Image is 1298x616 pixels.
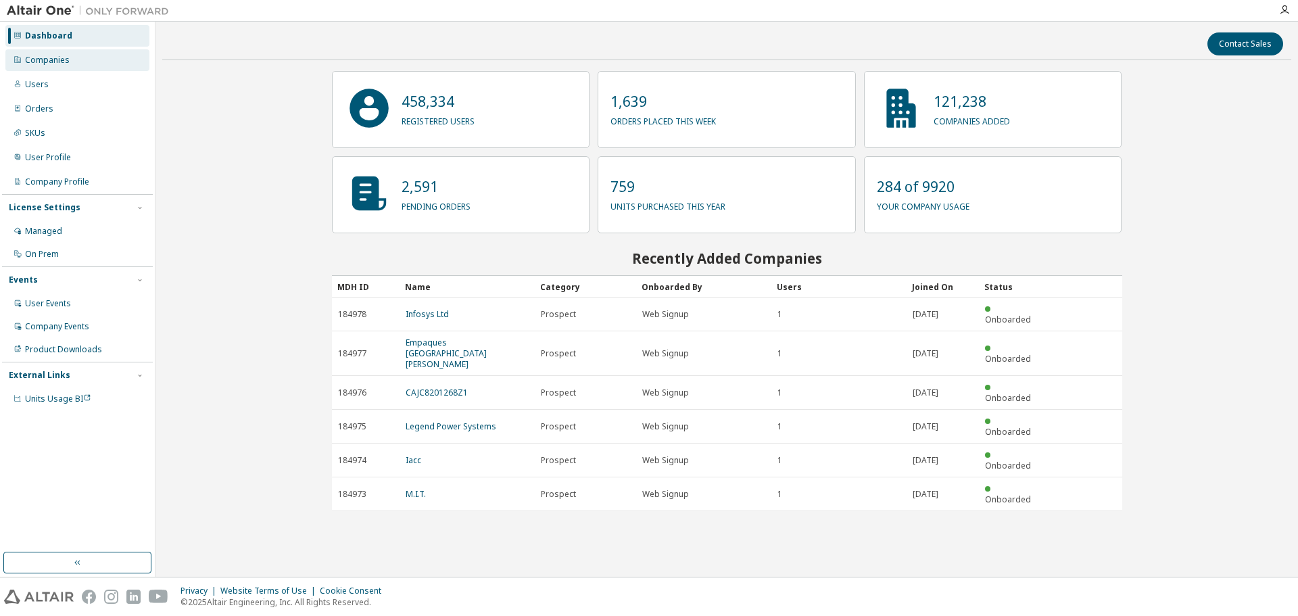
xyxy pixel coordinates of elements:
p: 2,591 [402,176,471,197]
img: instagram.svg [104,590,118,604]
a: Iacc [406,454,421,466]
div: Company Profile [25,176,89,187]
div: Dashboard [25,30,72,41]
span: Prospect [541,421,576,432]
div: SKUs [25,128,45,139]
img: youtube.svg [149,590,168,604]
span: Units Usage BI [25,393,91,404]
span: 184978 [338,309,366,320]
div: Company Events [25,321,89,332]
div: Status [984,276,1041,298]
p: units purchased this year [610,197,725,212]
span: 184975 [338,421,366,432]
p: 1,639 [610,91,716,112]
p: orders placed this week [610,112,716,127]
span: Prospect [541,489,576,500]
h2: Recently Added Companies [332,250,1122,267]
img: facebook.svg [82,590,96,604]
span: Prospect [541,348,576,359]
div: Orders [25,103,53,114]
span: Prospect [541,387,576,398]
span: Onboarded [985,314,1031,325]
span: [DATE] [913,489,938,500]
span: 184976 [338,387,366,398]
div: User Profile [25,152,71,163]
span: Web Signup [642,489,689,500]
div: Onboarded By [642,276,766,298]
span: Prospect [541,455,576,466]
div: User Events [25,298,71,309]
div: Users [777,276,901,298]
p: 284 of 9920 [877,176,969,197]
button: Contact Sales [1207,32,1283,55]
span: Web Signup [642,387,689,398]
div: Privacy [181,586,220,596]
span: Web Signup [642,309,689,320]
div: Category [540,276,631,298]
span: 1 [777,455,782,466]
span: Web Signup [642,348,689,359]
p: 759 [610,176,725,197]
span: Prospect [541,309,576,320]
span: 1 [777,348,782,359]
span: Web Signup [642,455,689,466]
a: Legend Power Systems [406,421,496,432]
span: [DATE] [913,387,938,398]
span: [DATE] [913,421,938,432]
span: Web Signup [642,421,689,432]
p: © 2025 Altair Engineering, Inc. All Rights Reserved. [181,596,389,608]
div: Managed [25,226,62,237]
a: M.I.T. [406,488,426,500]
img: linkedin.svg [126,590,141,604]
div: Companies [25,55,70,66]
a: Infosys Ltd [406,308,449,320]
span: 1 [777,489,782,500]
div: License Settings [9,202,80,213]
span: [DATE] [913,309,938,320]
span: Onboarded [985,426,1031,437]
div: Cookie Consent [320,586,389,596]
span: 184977 [338,348,366,359]
div: Users [25,79,49,90]
div: External Links [9,370,70,381]
p: registered users [402,112,475,127]
p: 458,334 [402,91,475,112]
span: 184974 [338,455,366,466]
span: 1 [777,421,782,432]
span: 184973 [338,489,366,500]
span: Onboarded [985,460,1031,471]
img: Altair One [7,4,176,18]
span: [DATE] [913,455,938,466]
p: 121,238 [934,91,1010,112]
a: Empaques [GEOGRAPHIC_DATA][PERSON_NAME] [406,337,487,370]
div: Name [405,276,529,298]
span: 1 [777,309,782,320]
div: Website Terms of Use [220,586,320,596]
span: Onboarded [985,392,1031,404]
a: CAJC8201268Z1 [406,387,468,398]
div: Joined On [912,276,973,298]
div: Product Downloads [25,344,102,355]
span: [DATE] [913,348,938,359]
div: Events [9,275,38,285]
span: 1 [777,387,782,398]
img: altair_logo.svg [4,590,74,604]
div: On Prem [25,249,59,260]
p: your company usage [877,197,969,212]
div: MDH ID [337,276,394,298]
p: companies added [934,112,1010,127]
span: Onboarded [985,494,1031,505]
span: Onboarded [985,353,1031,364]
p: pending orders [402,197,471,212]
